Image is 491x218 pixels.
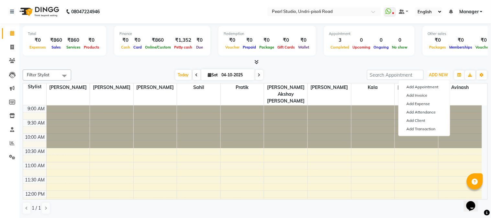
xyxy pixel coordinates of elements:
span: Products [82,45,101,49]
div: ₹860 [143,37,173,44]
span: Pratik [221,83,264,92]
a: Add Client [399,116,450,125]
a: Add Invoice [399,91,450,100]
div: ₹0 [132,37,143,44]
img: logo [17,3,61,21]
span: Petty cash [173,45,194,49]
a: Add Attendance [399,108,450,116]
span: Gift Cards [276,45,296,49]
div: 11:30 AM [24,177,46,183]
div: Finance [119,31,205,37]
div: ₹0 [119,37,132,44]
div: 0 [351,37,372,44]
div: 3 [329,37,351,44]
span: Sahil [177,83,220,92]
div: 0 [391,37,409,44]
div: Redemption [224,31,311,37]
span: Avinash [439,83,482,92]
span: No show [391,45,409,49]
div: ₹0 [258,37,276,44]
span: Manager [459,8,479,15]
span: Completed [329,45,351,49]
span: Memberships [448,45,474,49]
div: 9:00 AM [27,105,46,112]
div: ₹860 [65,37,82,44]
div: Total [28,31,101,37]
div: ₹0 [28,37,48,44]
span: Ongoing [372,45,391,49]
div: 10:30 AM [24,148,46,155]
div: ₹0 [428,37,448,44]
span: Sat [206,72,220,77]
div: ₹0 [82,37,101,44]
span: Wallet [296,45,311,49]
span: ADD NEW [429,72,448,77]
span: Kala [352,83,395,92]
div: ₹0 [448,37,474,44]
input: Search Appointment [367,70,424,80]
span: Packages [428,45,448,49]
div: 11:00 AM [24,162,46,169]
span: Package [258,45,276,49]
div: Stylist [23,83,46,90]
div: ₹0 [224,37,241,44]
span: [PERSON_NAME] Akshay [PERSON_NAME] [264,83,307,105]
span: Due [195,45,205,49]
div: ₹0 [296,37,311,44]
div: ₹0 [276,37,296,44]
div: Appointment [329,31,409,37]
span: 1 / 1 [32,205,41,212]
div: 10:00 AM [24,134,46,141]
span: Upcoming [351,45,372,49]
input: 2025-10-04 [220,70,252,80]
span: Prepaid [241,45,258,49]
span: Filter Stylist [27,72,50,77]
span: [PERSON_NAME] [47,83,90,92]
b: 08047224946 [71,3,100,21]
iframe: chat widget [464,192,485,212]
span: [PERSON_NAME] [395,83,438,92]
div: 9:30 AM [27,120,46,126]
span: [PERSON_NAME] [134,83,177,92]
div: ₹0 [194,37,205,44]
div: 0 [372,37,391,44]
span: Online/Custom [143,45,173,49]
span: Sales [50,45,62,49]
span: Card [132,45,143,49]
button: Add Appointment [399,83,450,91]
div: ₹860 [48,37,65,44]
span: Today [175,70,192,80]
a: Add Expense [399,100,450,108]
div: 12:00 PM [24,191,46,198]
span: Services [65,45,82,49]
span: [PERSON_NAME] [90,83,133,92]
span: Voucher [224,45,241,49]
button: ADD NEW [428,71,450,80]
div: ₹1,352 [173,37,194,44]
a: Add Transaction [399,125,450,133]
div: ₹0 [241,37,258,44]
span: Expenses [28,45,48,49]
span: [PERSON_NAME] [308,83,351,92]
span: Cash [119,45,132,49]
